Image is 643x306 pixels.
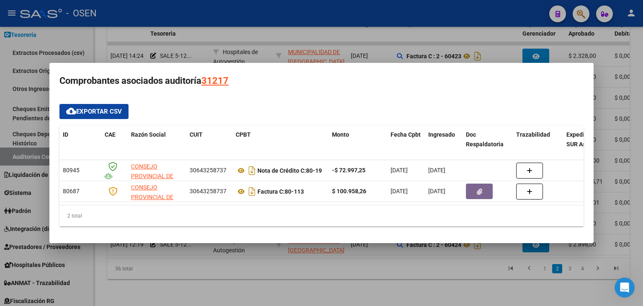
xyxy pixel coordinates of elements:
[387,126,425,163] datatable-header-cell: Fecha Cpbt
[59,104,129,119] button: Exportar CSV
[332,188,366,194] strong: $ 100.958,26
[566,131,604,148] span: Expediente SUR Asociado
[563,126,609,163] datatable-header-cell: Expediente SUR Asociado
[190,167,226,174] span: 30643258737
[105,131,116,138] span: CAE
[232,126,329,163] datatable-header-cell: CPBT
[428,167,445,174] span: [DATE]
[131,184,183,219] span: CONSEJO PROVINCIAL DE SALUD PUBLICA PCIADE RIO NEGRO
[63,131,68,138] span: ID
[236,131,251,138] span: CPBT
[391,188,408,194] span: [DATE]
[425,126,463,163] datatable-header-cell: Ingresado
[59,73,584,89] h3: Comprobantes asociados auditoría
[463,126,513,163] datatable-header-cell: Doc Respaldatoria
[186,126,232,163] datatable-header-cell: CUIT
[247,185,257,198] i: Descargar documento
[63,166,98,175] div: 80945
[428,131,455,138] span: Ingresado
[257,167,322,174] strong: 80-19
[131,131,166,138] span: Razón Social
[257,167,306,174] span: Nota de Crédito C:
[615,277,635,298] iframe: Intercom live chat
[257,188,304,195] strong: 80-113
[131,163,183,198] span: CONSEJO PROVINCIAL DE SALUD PUBLICA PCIADE RIO NEGRO
[516,131,550,138] span: Trazabilidad
[329,126,387,163] datatable-header-cell: Monto
[391,167,408,174] span: [DATE]
[66,108,122,115] span: Exportar CSV
[59,205,584,226] div: 2 total
[332,167,365,174] strong: -$ 72.997,25
[391,131,421,138] span: Fecha Cpbt
[513,126,563,163] datatable-header-cell: Trazabilidad
[332,131,349,138] span: Monto
[190,188,226,194] span: 30643258737
[59,126,101,163] datatable-header-cell: ID
[66,106,76,116] mat-icon: cloud_download
[466,131,504,148] span: Doc Respaldatoria
[428,188,445,194] span: [DATE]
[63,187,98,196] div: 80687
[247,164,257,177] i: Descargar documento
[101,126,128,163] datatable-header-cell: CAE
[128,126,186,163] datatable-header-cell: Razón Social
[257,188,285,195] span: Factura C:
[201,73,229,89] div: 31217
[190,131,203,138] span: CUIT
